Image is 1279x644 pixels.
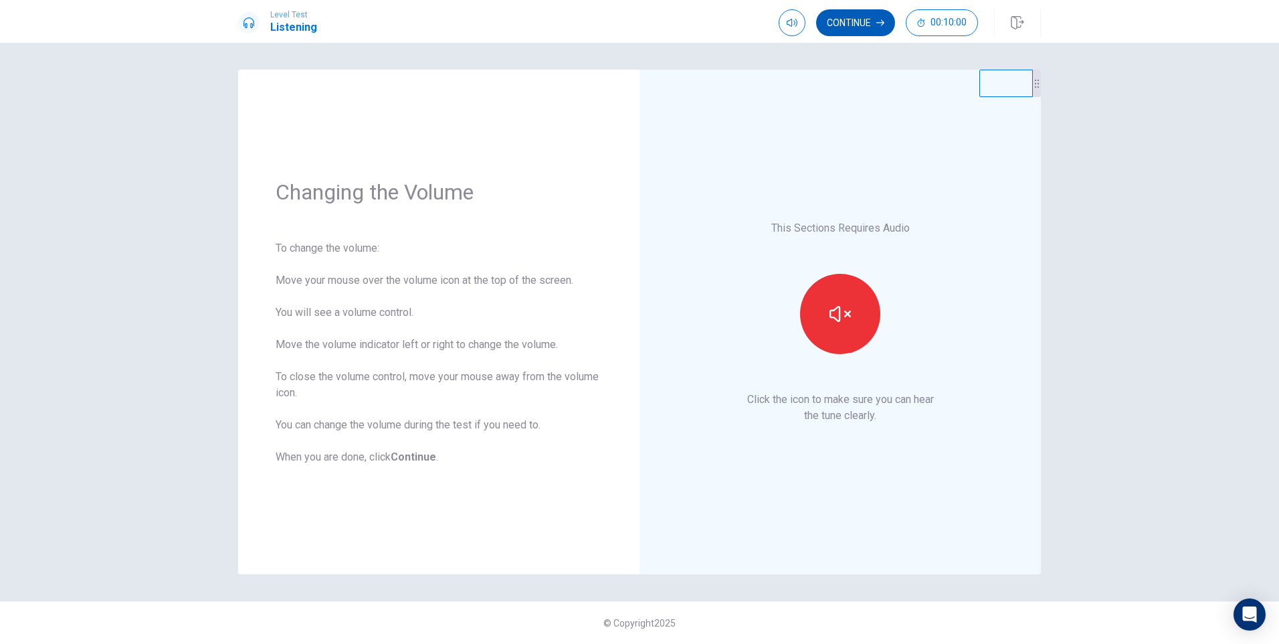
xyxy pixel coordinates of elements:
p: Click the icon to make sure you can hear the tune clearly. [747,392,934,424]
span: 00:10:00 [930,17,967,28]
span: © Copyright 2025 [603,618,676,629]
p: This Sections Requires Audio [771,220,910,236]
b: Continue [391,451,436,463]
h1: Listening [270,19,317,35]
div: To change the volume: Move your mouse over the volume icon at the top of the screen. You will see... [276,240,602,465]
button: 00:10:00 [906,9,978,36]
h1: Changing the Volume [276,179,602,206]
span: Level Test [270,10,317,19]
div: Open Intercom Messenger [1234,598,1266,631]
button: Continue [816,9,895,36]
